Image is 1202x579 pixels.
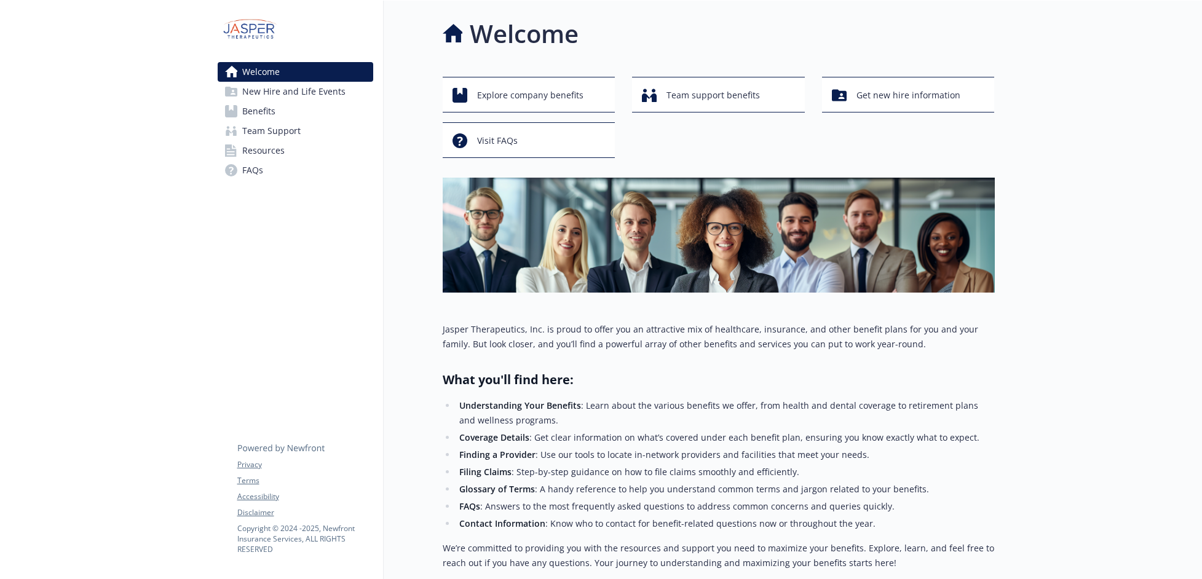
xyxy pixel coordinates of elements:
[459,449,536,460] strong: Finding a Provider
[237,523,373,554] p: Copyright © 2024 - 2025 , Newfront Insurance Services, ALL RIGHTS RESERVED
[459,431,529,443] strong: Coverage Details
[218,101,373,121] a: Benefits
[632,77,805,112] button: Team support benefits
[242,82,346,101] span: New Hire and Life Events
[459,500,480,512] strong: FAQs
[237,459,373,470] a: Privacy
[242,141,285,160] span: Resources
[459,483,535,495] strong: Glossary of Terms
[218,160,373,180] a: FAQs
[237,475,373,486] a: Terms
[218,62,373,82] a: Welcome
[459,466,512,478] strong: Filing Claims
[443,371,995,388] h2: What you'll find here:
[242,121,301,141] span: Team Support
[456,482,995,497] li: : A handy reference to help you understand common terms and jargon related to your benefits.
[242,101,275,121] span: Benefits
[456,430,995,445] li: : Get clear information on what’s covered under each benefit plan, ensuring you know exactly what...
[237,491,373,502] a: Accessibility
[218,82,373,101] a: New Hire and Life Events
[459,400,581,411] strong: Understanding Your Benefits
[456,465,995,479] li: : Step-by-step guidance on how to file claims smoothly and efficiently.
[456,499,995,514] li: : Answers to the most frequently asked questions to address common concerns and queries quickly.
[666,84,760,107] span: Team support benefits
[242,160,263,180] span: FAQs
[443,122,615,158] button: Visit FAQs
[443,541,995,570] p: We’re committed to providing you with the resources and support you need to maximize your benefit...
[242,62,280,82] span: Welcome
[443,77,615,112] button: Explore company benefits
[456,516,995,531] li: : Know who to contact for benefit-related questions now or throughout the year.
[456,398,995,428] li: : Learn about the various benefits we offer, from health and dental coverage to retirement plans ...
[477,129,518,152] span: Visit FAQs
[456,447,995,462] li: : Use our tools to locate in-network providers and facilities that meet your needs.
[459,518,545,529] strong: Contact Information
[443,178,995,293] img: overview page banner
[237,507,373,518] a: Disclaimer
[470,15,579,52] h1: Welcome
[218,121,373,141] a: Team Support
[443,322,995,352] p: Jasper Therapeutics, Inc. is proud to offer you an attractive mix of healthcare, insurance, and o...
[856,84,960,107] span: Get new hire information
[477,84,583,107] span: Explore company benefits
[822,77,995,112] button: Get new hire information
[218,141,373,160] a: Resources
